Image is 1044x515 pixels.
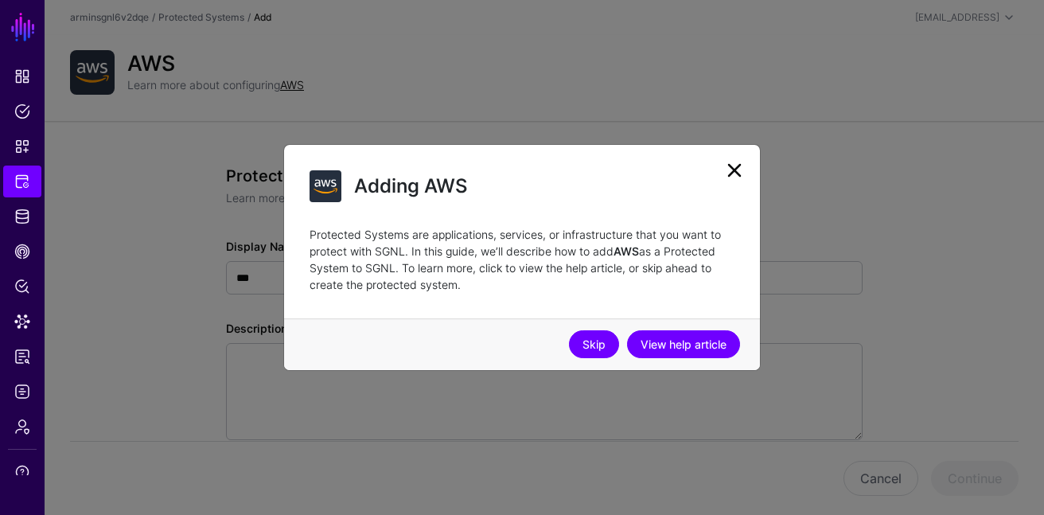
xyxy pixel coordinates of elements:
[614,244,639,258] strong: AWS
[627,330,740,358] a: View help article
[310,170,341,202] img: svg+xml;base64,PHN2ZyB3aWR0aD0iNjQiIGhlaWdodD0iNjQiIHZpZXdCb3g9IjAgMCA2NCA2NCIgZmlsbD0ibm9uZSIgeG...
[354,173,734,200] h2: Adding AWS
[310,226,734,293] p: Protected Systems are applications, services, or infrastructure that you want to protect with SGN...
[569,330,619,358] a: Skip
